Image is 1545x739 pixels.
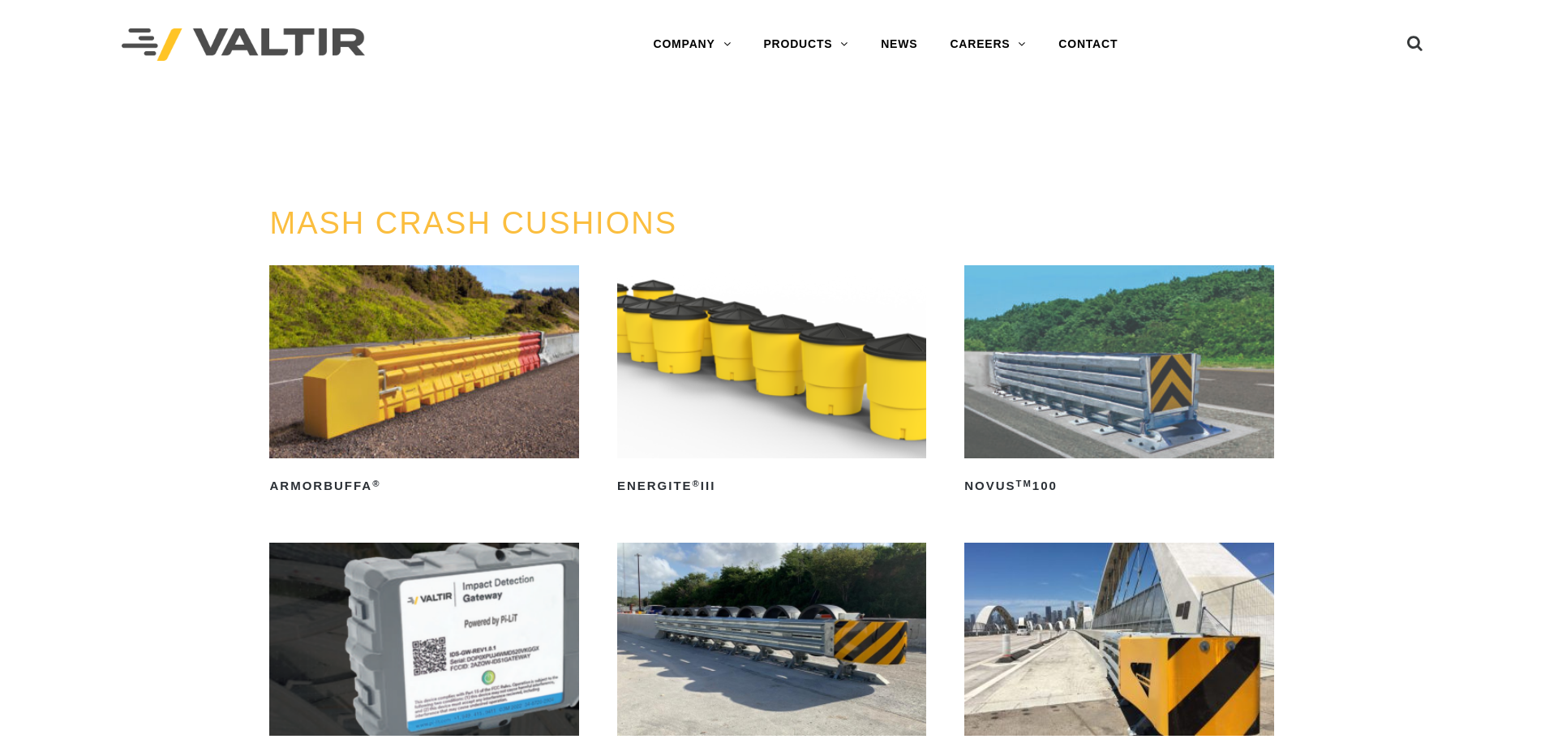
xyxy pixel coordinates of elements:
[617,265,926,499] a: ENERGITE®III
[865,28,933,61] a: NEWS
[372,479,380,488] sup: ®
[617,473,926,499] h2: ENERGITE III
[637,28,747,61] a: COMPANY
[122,28,365,62] img: Valtir
[693,479,701,488] sup: ®
[269,265,578,499] a: ArmorBuffa®
[964,473,1273,499] h2: NOVUS 100
[269,473,578,499] h2: ArmorBuffa
[747,28,865,61] a: PRODUCTS
[1042,28,1134,61] a: CONTACT
[1016,479,1032,488] sup: TM
[964,265,1273,499] a: NOVUSTM100
[933,28,1042,61] a: CAREERS
[269,206,677,240] a: MASH CRASH CUSHIONS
